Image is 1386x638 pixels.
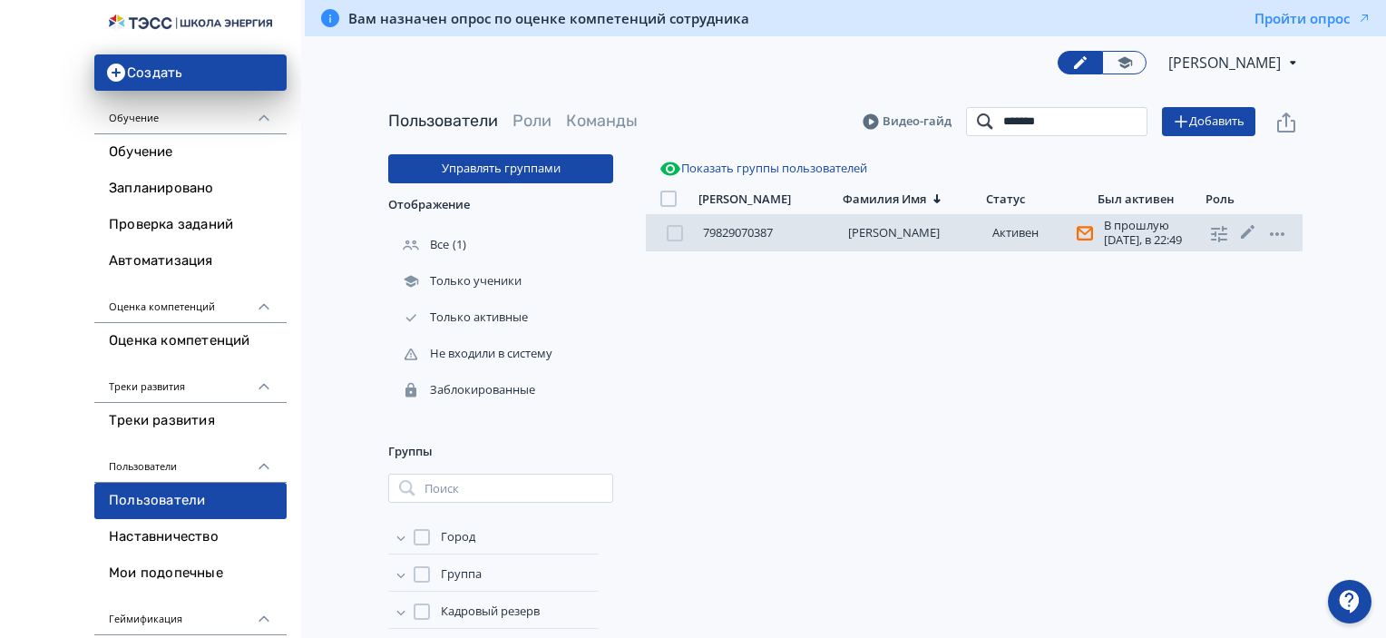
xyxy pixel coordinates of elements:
[441,528,475,546] span: Город
[94,483,287,519] a: Пользователи
[441,565,482,584] span: Группа
[512,111,551,131] a: Роли
[388,227,613,263] div: (1)
[94,359,287,403] div: Треки развития
[388,346,556,362] div: Не входили в систему
[992,225,1086,241] div: Активен
[94,243,287,280] a: Автоматизация
[656,154,871,183] button: Показать группы пользователей
[388,382,539,398] div: Заблокированные
[441,603,540,621] span: Кадровый резерв
[94,207,287,243] a: Проверка заданий
[388,237,453,253] div: Все
[388,111,498,131] a: Пользователи
[848,224,940,240] a: [PERSON_NAME]
[94,91,287,134] div: Обучение
[348,9,749,27] span: Вам назначен опрос по оценке компетенций сотрудника
[698,191,791,207] div: [PERSON_NAME]
[388,309,532,326] div: Только активные
[1162,107,1255,136] button: Добавить
[1254,9,1371,27] button: Пройти опрос
[986,191,1025,207] div: Статус
[94,403,287,439] a: Треки развития
[388,430,613,474] div: Группы
[1275,112,1297,133] svg: Экспорт пользователей файлом
[109,15,272,32] img: https://files.teachbase.ru/system/account/58100/logo/medium-61d145adc09abfe037a1aefb650fc09a.png
[1077,225,1093,241] svg: Пользователь не подтвердил адрес эл. почты и поэтому не получает системные уведомления
[566,111,638,131] a: Команды
[94,134,287,171] a: Обучение
[843,191,926,207] div: Фамилия Имя
[1098,191,1174,207] div: Был активен
[1168,52,1284,74] span: Юлия Галиахметова
[94,519,287,555] a: Наставничество
[94,280,287,323] div: Оценка компетенций
[94,555,287,592] a: Мои подопечные
[388,273,525,290] div: Только ученики
[94,54,287,91] button: Создать
[1205,191,1235,207] div: Роль
[94,323,287,359] a: Оценка компетенций
[388,183,613,227] div: Отображение
[703,224,773,240] a: 79829070387
[94,171,287,207] a: Запланировано
[863,113,952,131] a: Видео-гайд
[1102,51,1147,74] a: Переключиться в режим ученика
[1104,219,1197,247] div: В прошлую [DATE], в 22:49
[388,154,613,183] button: Управлять группами
[94,439,287,483] div: Пользователи
[94,592,287,635] div: Геймификация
